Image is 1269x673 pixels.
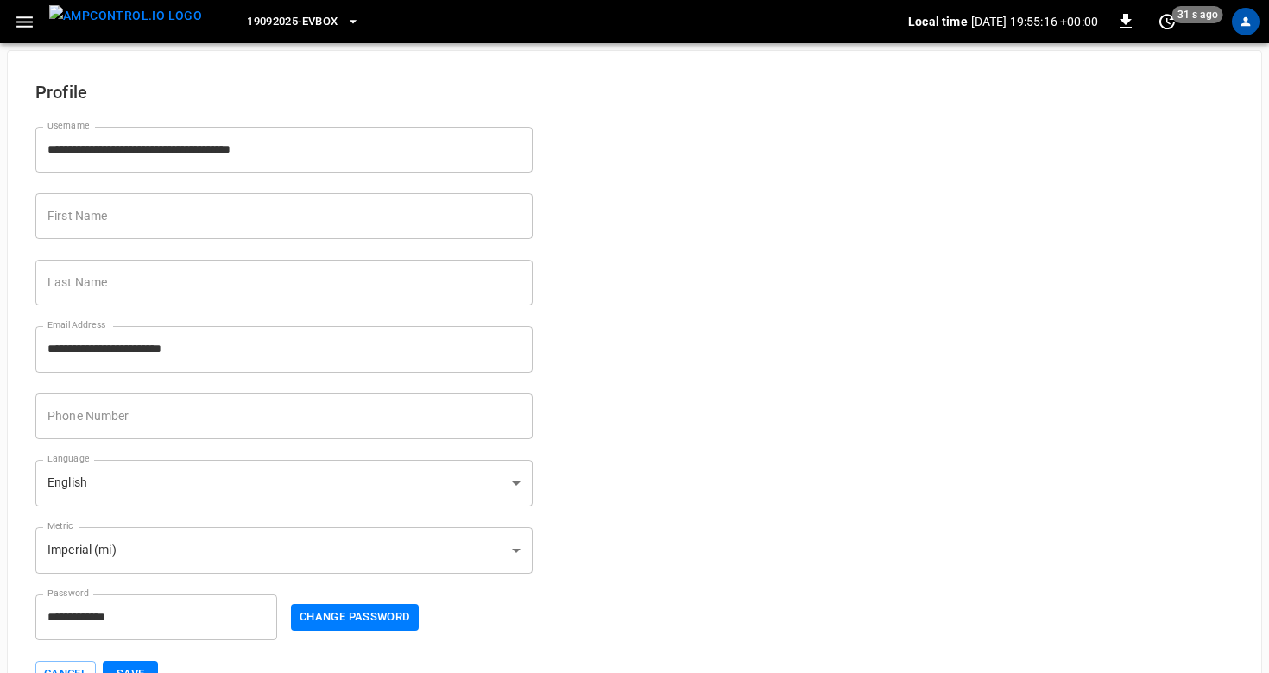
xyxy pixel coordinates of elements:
label: Email Address [47,318,105,332]
span: 19092025-EVBox [247,12,338,32]
p: [DATE] 19:55:16 +00:00 [971,13,1098,30]
button: set refresh interval [1153,8,1181,35]
label: Metric [47,519,73,533]
label: Username [47,119,89,133]
label: Password [47,587,89,601]
label: Language [47,452,89,466]
div: English [35,460,533,506]
div: Imperial (mi) [35,527,533,574]
div: profile-icon [1232,8,1260,35]
img: ampcontrol.io logo [49,5,202,27]
button: Change Password [291,604,419,631]
button: 19092025-EVBox [240,5,367,39]
h6: Profile [35,79,533,106]
p: Local time [908,13,968,30]
span: 31 s ago [1172,6,1223,23]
